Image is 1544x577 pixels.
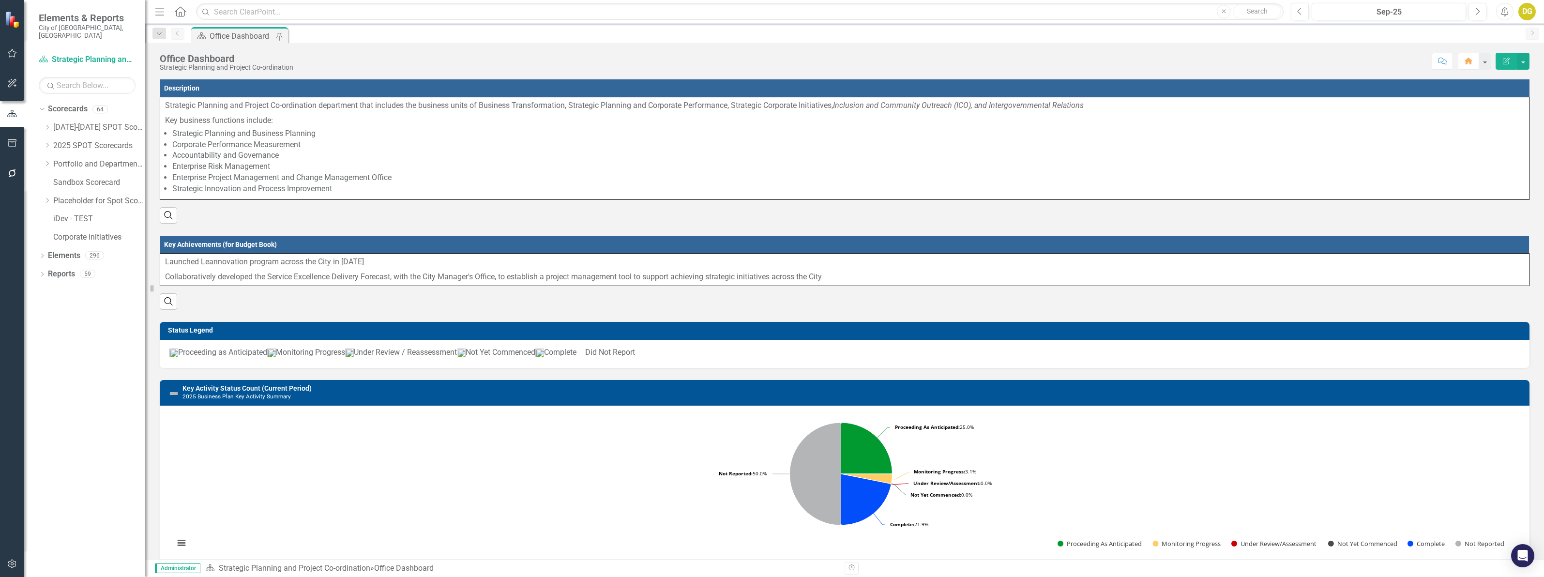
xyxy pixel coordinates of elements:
[169,349,178,357] img: ProceedingGreen.png
[172,161,1524,172] li: Enterprise Risk Management
[169,413,1520,558] div: Chart. Highcharts interactive chart.
[345,349,354,357] img: UnderReview.png
[53,122,145,133] a: [DATE]-[DATE] SPOT Scorecards
[165,101,1084,110] span: Strategic Planning and Project Co-ordination department that includes the business units of Busin...
[165,113,1524,126] p: Key business functions include:
[210,30,273,42] div: Office Dashboard
[914,468,965,475] tspan: Monitoring Progress:
[1465,539,1504,548] text: Not Reported
[172,150,1524,161] li: Accountability and Governance
[457,349,466,357] img: NotYet.png
[196,3,1284,20] input: Search ClearPoint...
[1455,539,1504,548] button: Show Not Reported
[1511,544,1534,567] div: Open Intercom Messenger
[374,563,434,573] div: Office Dashboard
[5,11,22,28] img: ClearPoint Strategy
[53,213,145,225] a: iDev - TEST
[914,468,976,475] text: 3.1%
[1408,539,1445,548] button: Show Complete
[910,491,972,498] text: 0.0%
[219,563,370,573] a: Strategic Planning and Project Co-ordination
[172,183,1524,195] li: Strategic Innovation and Process Improvement
[182,393,291,400] small: 2025 Business Plan Key Activity Summary
[1233,5,1281,18] button: Search
[1247,7,1268,15] span: Search
[160,97,1529,200] td: Double-Click to Edit
[913,480,992,486] text: 0.0%
[53,159,145,170] a: Portfolio and Department Scorecards
[895,424,974,430] text: 25.0%
[841,474,893,484] path: Monitoring Progress, 1.
[719,470,767,477] text: 50.0%
[168,388,180,399] img: Not Defined
[160,53,293,64] div: Office Dashboard
[175,536,188,550] button: View chart menu, Chart
[890,521,914,528] tspan: Complete:
[39,24,136,40] small: City of [GEOGRAPHIC_DATA], [GEOGRAPHIC_DATA]
[39,12,136,24] span: Elements & Reports
[841,423,892,474] path: Proceeding As Anticipated, 8.
[841,474,891,525] path: Complete, 7.
[92,105,108,113] div: 64
[267,349,276,357] img: Monitoring.png
[895,424,960,430] tspan: Proceeding As Anticipated:
[172,128,1524,139] li: Strategic Planning and Business Planning
[53,177,145,188] a: Sandbox Scorecard
[168,327,1525,334] h3: Status Legend
[48,104,88,115] a: Scorecards
[160,64,293,71] div: Strategic Planning and Project Co-ordination
[1058,539,1142,548] button: Show Proceeding As Anticipated
[53,140,145,152] a: 2025 SPOT Scorecards
[53,196,145,207] a: Placeholder for Spot Scorecards
[841,474,892,484] path: Not Yet Commenced, 0.
[833,101,1084,110] em: Inclusion and Community Outreach (ICO), and Intergovernmental Relations
[169,413,1513,558] svg: Interactive chart
[890,521,928,528] text: 21.9%
[169,347,1520,358] p: Proceeding as Anticipated Monitoring Progress Under Review / Reassessment Not Yet Commenced Compl...
[39,54,136,65] a: Strategic Planning and Project Co-ordination
[172,139,1524,151] li: Corporate Performance Measurement
[165,257,1524,270] p: Launched Leannovation program across the City in [DATE]
[182,384,312,392] a: Key Activity Status Count (Current Period)
[53,232,145,243] a: Corporate Initiatives
[913,480,981,486] tspan: Under Review/Assessment:
[910,491,961,498] tspan: Not Yet Commenced:
[789,423,841,525] path: Not Reported, 16.
[1231,539,1317,548] button: Show Under Review/Assessment
[576,350,585,355] img: DidNotReport.png
[719,470,753,477] tspan: Not Reported:
[80,270,95,278] div: 59
[1315,6,1463,18] div: Sep-25
[160,254,1529,286] td: Double-Click to Edit
[165,270,1524,283] p: Collaboratively developed the Service Excellence Delivery Forecast, with the City Manager's Offic...
[1328,539,1397,548] button: Show Not Yet Commenced
[1152,539,1220,548] button: Show Monitoring Progress
[39,77,136,94] input: Search Below...
[48,250,80,261] a: Elements
[48,269,75,280] a: Reports
[1518,3,1536,20] button: DG
[1312,3,1466,20] button: Sep-25
[535,349,544,357] img: Complete_icon.png
[205,563,837,574] div: »
[155,563,200,573] span: Administrator
[172,172,1524,183] li: Enterprise Project Management and Change Management Office
[85,252,104,260] div: 296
